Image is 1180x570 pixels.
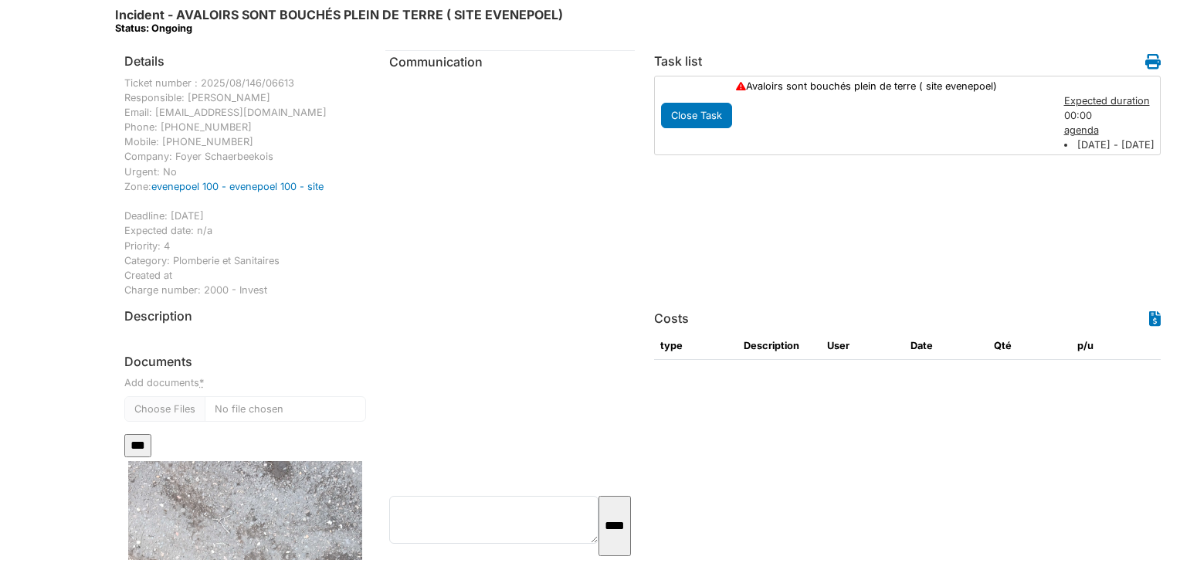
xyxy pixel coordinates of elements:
[654,311,689,326] h6: Costs
[115,8,563,35] h6: Incident - AVALOIRS SONT BOUCHÉS PLEIN DE TERRE ( SITE EVENEPOEL)
[821,332,904,360] th: User
[1064,137,1158,152] li: [DATE] - [DATE]
[1064,93,1158,108] div: Expected duration
[661,106,732,122] a: Close Task
[988,332,1071,360] th: Qté
[124,54,164,69] h6: Details
[1145,54,1161,70] i: Work order
[1064,123,1158,137] div: agenda
[671,110,722,121] span: translation missing: en.todo.action.close_task
[1071,332,1155,360] th: p/u
[389,54,483,70] span: translation missing: en.communication.communication
[728,79,1056,93] div: Avaloirs sont bouchés plein de terre ( site evenepoel)
[124,76,366,298] div: Ticket number : 2025/08/146/06613 Responsible: [PERSON_NAME] Email: [EMAIL_ADDRESS][DOMAIN_NAME] ...
[737,332,821,360] th: Description
[199,377,204,388] abbr: required
[654,332,737,360] th: type
[124,375,204,390] label: Add documents
[124,355,366,369] h6: Documents
[151,181,324,192] a: evenepoel 100 - evenepoel 100 - site
[115,22,563,34] div: Status: Ongoing
[904,332,988,360] th: Date
[124,309,192,324] h6: Description
[654,54,702,69] h6: Task list
[1056,93,1166,153] div: 00:00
